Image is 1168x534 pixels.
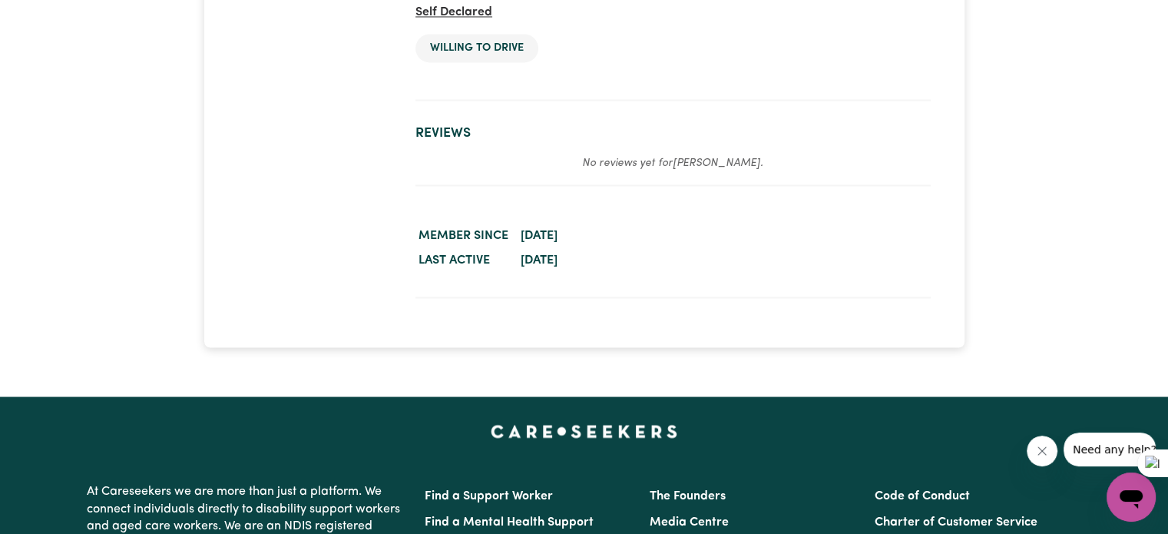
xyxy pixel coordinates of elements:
a: Careseekers home page [491,424,677,436]
li: Willing to drive [415,34,538,63]
iframe: Message from company [1064,433,1156,466]
dt: Member since [415,223,511,247]
time: [DATE] [521,254,558,266]
iframe: Close message [1027,436,1057,466]
a: Media Centre [650,516,729,528]
a: The Founders [650,489,726,502]
span: Self Declared [415,6,492,18]
a: Charter of Customer Service [875,516,1037,528]
time: [DATE] [521,229,558,241]
dt: Last active [415,247,511,272]
a: Code of Conduct [875,489,970,502]
span: Need any help? [9,11,93,23]
a: Find a Support Worker [425,489,553,502]
iframe: Button to launch messaging window [1107,473,1156,522]
h2: Reviews [415,125,931,141]
em: No reviews yet for [PERSON_NAME] . [582,158,763,169]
